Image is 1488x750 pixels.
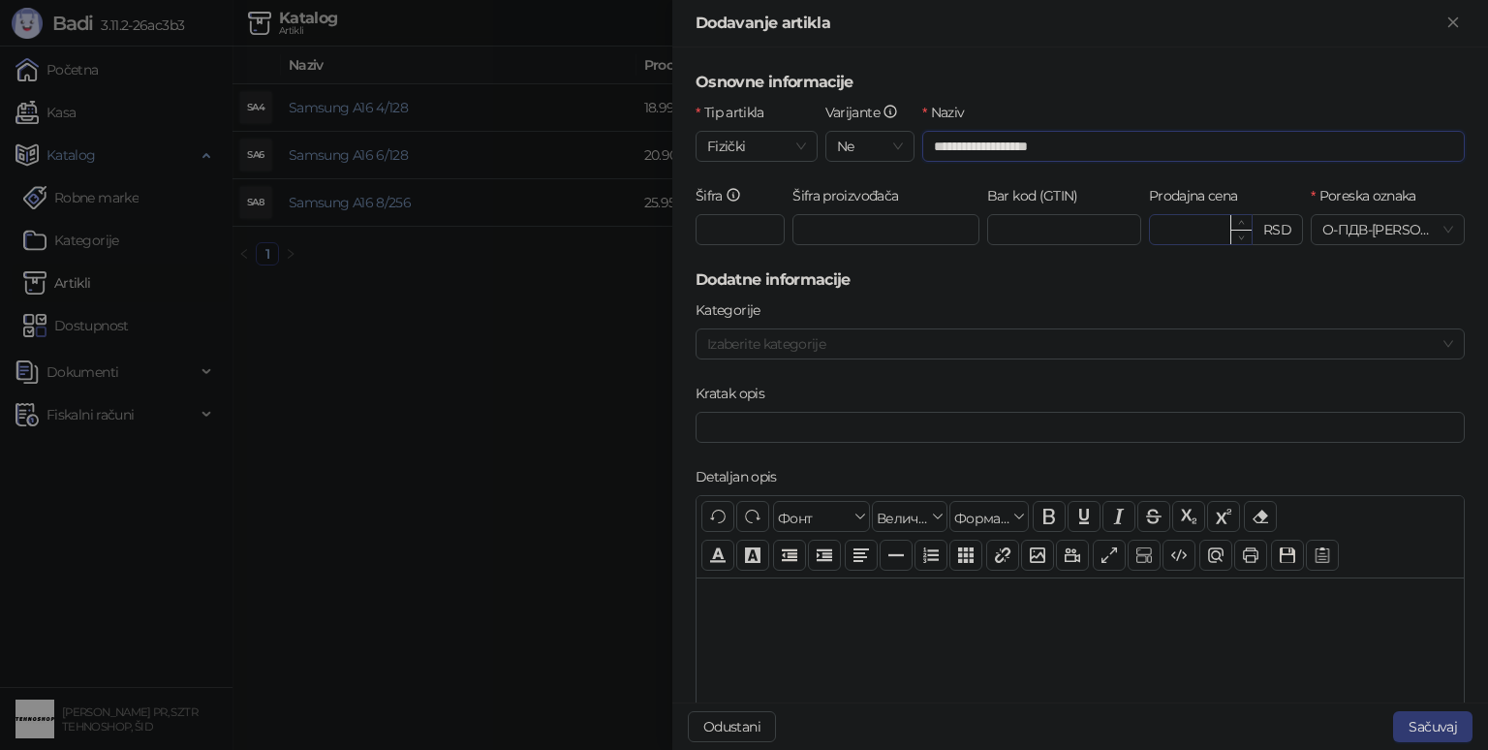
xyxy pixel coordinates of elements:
button: Шаблон [1306,540,1339,571]
span: down [1238,234,1245,241]
label: Šifra [696,185,754,206]
button: Понови [736,501,769,532]
span: Ne [837,132,903,161]
button: Прецртано [1137,501,1170,532]
button: Експонент [1207,501,1240,532]
button: Фонт [773,501,870,532]
button: Sačuvaj [1393,711,1472,742]
label: Prodajna cena [1149,185,1250,206]
label: Bar kod (GTIN) [987,185,1090,206]
button: Штампај [1234,540,1267,571]
button: Приказ преко целог екрана [1093,540,1126,571]
span: Decrease Value [1230,230,1252,244]
button: Боја текста [701,540,734,571]
label: Varijante [825,102,911,123]
button: Листа [914,540,947,571]
button: Извлачење [773,540,806,571]
div: RSD [1253,214,1303,245]
span: Increase Value [1230,215,1252,230]
button: Искошено [1102,501,1135,532]
button: Odustani [688,711,776,742]
button: Веза [986,540,1019,571]
button: Zatvori [1441,12,1465,35]
span: up [1238,219,1245,226]
span: О-ПДВ - [PERSON_NAME] ( 20,00 %) [1322,215,1453,244]
div: Dodavanje artikla [696,12,1441,35]
button: Сачувај [1271,540,1304,571]
label: Poreska oznaka [1311,185,1428,206]
button: Приказ кода [1162,540,1195,571]
button: Слика [1021,540,1054,571]
input: Naziv [922,131,1465,162]
button: Увлачење [808,540,841,571]
button: Подвучено [1068,501,1100,532]
button: Поравнање [845,540,878,571]
button: Величина [872,501,947,532]
button: Индексирано [1172,501,1205,532]
label: Kratak opis [696,383,776,404]
button: Табела [949,540,982,571]
button: Уклони формат [1244,501,1277,532]
h5: Dodatne informacije [696,268,1465,292]
label: Šifra proizvođača [792,185,911,206]
label: Tip artikla [696,102,776,123]
button: Видео [1056,540,1089,571]
label: Detaljan opis [696,466,789,487]
button: Формати [949,501,1029,532]
button: Подебљано [1033,501,1066,532]
button: Хоризонтална линија [880,540,913,571]
button: Боја позадине [736,540,769,571]
button: Прикажи блокове [1128,540,1161,571]
input: Kratak opis [696,412,1465,443]
button: Преглед [1199,540,1232,571]
button: Поврати [701,501,734,532]
h5: Osnovne informacije [696,71,1465,94]
input: Bar kod (GTIN) [987,214,1141,245]
input: Šifra proizvođača [792,214,979,245]
label: Naziv [922,102,976,123]
span: Fizički [707,132,806,161]
label: Kategorije [696,299,772,321]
